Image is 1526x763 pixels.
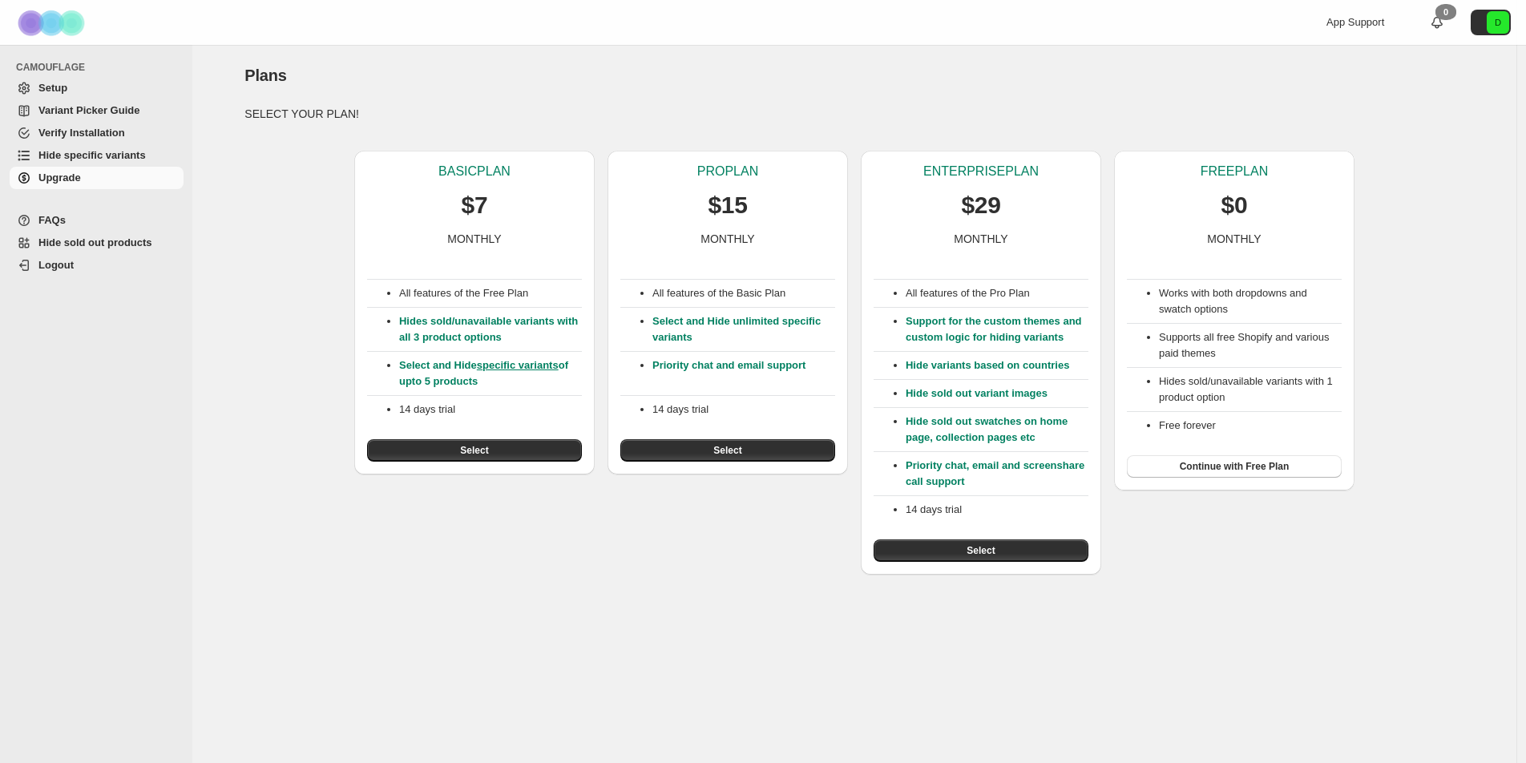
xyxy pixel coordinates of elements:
p: All features of the Free Plan [399,285,582,301]
span: Verify Installation [38,127,125,139]
button: Select [874,539,1088,562]
text: D [1495,18,1501,27]
p: Hide sold out variant images [906,386,1088,402]
span: Select [460,444,488,457]
span: Continue with Free Plan [1180,460,1290,473]
p: $29 [961,189,1000,221]
p: Priority chat, email and screenshare call support [906,458,1088,490]
p: MONTHLY [700,231,754,247]
a: Hide specific variants [10,144,184,167]
a: 0 [1429,14,1445,30]
span: CAMOUFLAGE [16,61,184,74]
p: 14 days trial [399,402,582,418]
span: Hide sold out products [38,236,152,248]
p: 14 days trial [906,502,1088,518]
span: Plans [244,67,286,84]
a: Setup [10,77,184,99]
a: Hide sold out products [10,232,184,254]
p: 14 days trial [652,402,835,418]
p: Priority chat and email support [652,357,835,390]
span: Upgrade [38,172,81,184]
p: MONTHLY [1207,231,1261,247]
p: $15 [708,189,747,221]
button: Select [620,439,835,462]
span: App Support [1326,16,1384,28]
a: Logout [10,254,184,277]
button: Avatar with initials D [1471,10,1511,35]
p: $0 [1221,189,1248,221]
p: PRO PLAN [697,163,758,180]
p: FREE PLAN [1201,163,1268,180]
span: Avatar with initials D [1487,11,1509,34]
p: All features of the Pro Plan [906,285,1088,301]
p: MONTHLY [954,231,1007,247]
li: Supports all free Shopify and various paid themes [1159,329,1342,361]
a: FAQs [10,209,184,232]
a: Verify Installation [10,122,184,144]
p: All features of the Basic Plan [652,285,835,301]
li: Free forever [1159,418,1342,434]
span: Select [713,444,741,457]
span: Logout [38,259,74,271]
button: Select [367,439,582,462]
li: Works with both dropdowns and swatch options [1159,285,1342,317]
li: Hides sold/unavailable variants with 1 product option [1159,373,1342,406]
p: Hide variants based on countries [906,357,1088,373]
a: specific variants [477,359,559,371]
span: Variant Picker Guide [38,104,139,116]
p: Support for the custom themes and custom logic for hiding variants [906,313,1088,345]
button: Continue with Free Plan [1127,455,1342,478]
img: Camouflage [13,1,93,45]
p: ENTERPRISE PLAN [923,163,1039,180]
span: Select [967,544,995,557]
span: FAQs [38,214,66,226]
p: BASIC PLAN [438,163,511,180]
div: 0 [1435,4,1456,20]
p: Hide sold out swatches on home page, collection pages etc [906,414,1088,446]
p: Select and Hide unlimited specific variants [652,313,835,345]
p: SELECT YOUR PLAN! [244,106,1463,122]
p: MONTHLY [447,231,501,247]
p: $7 [462,189,488,221]
a: Variant Picker Guide [10,99,184,122]
span: Hide specific variants [38,149,146,161]
p: Select and Hide of upto 5 products [399,357,582,390]
p: Hides sold/unavailable variants with all 3 product options [399,313,582,345]
span: Setup [38,82,67,94]
a: Upgrade [10,167,184,189]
